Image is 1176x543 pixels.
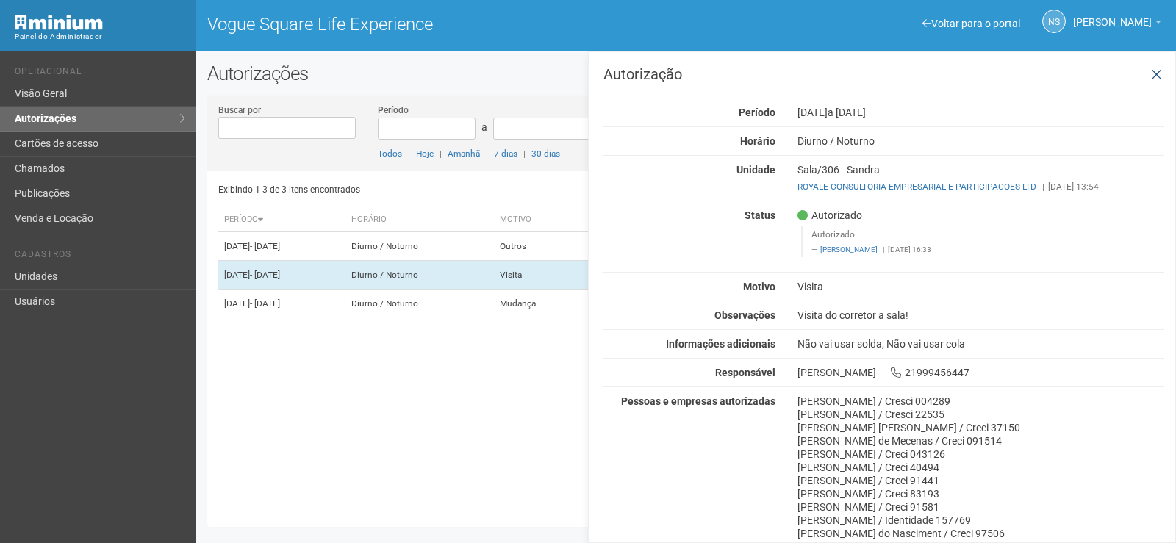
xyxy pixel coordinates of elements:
div: Painel do Administrador [15,30,185,43]
div: Não vai usar solda, Não vai usar cola [786,337,1175,350]
span: Nicolle Silva [1073,2,1152,28]
span: | [1042,181,1044,192]
strong: Motivo [743,281,775,292]
h3: Autorização [603,67,1164,82]
strong: Status [745,209,775,221]
a: ROYALE CONSULTORIA EMPRESARIAL E PARTICIPACOES LTD [797,181,1036,192]
td: Diurno / Noturno [345,261,494,290]
a: 7 dias [494,148,517,159]
th: Período [218,208,346,232]
div: [DATE] [786,106,1175,119]
td: Outros [494,232,584,261]
td: Visita [494,261,584,290]
a: Todos [378,148,402,159]
strong: Observações [714,309,775,321]
div: Sala/306 - Sandra [786,163,1175,193]
a: Voltar para o portal [922,18,1020,29]
div: [PERSON_NAME] / Cresci 004289 [797,395,1164,408]
strong: Informações adicionais [666,338,775,350]
a: 30 dias [531,148,560,159]
td: Diurno / Noturno [345,232,494,261]
blockquote: Autorizado. [801,226,1164,257]
strong: Unidade [736,164,775,176]
strong: Horário [740,135,775,147]
span: | [440,148,442,159]
footer: [DATE] 16:33 [811,245,1156,255]
td: [DATE] [218,290,346,318]
h2: Autorizações [207,62,1165,84]
a: NS [1042,10,1066,33]
a: [PERSON_NAME] [1073,18,1161,30]
td: [DATE] [218,232,346,261]
div: [DATE] 13:54 [797,180,1164,193]
td: Mudança [494,290,584,318]
div: [PERSON_NAME] / Creci 043126 [797,447,1164,461]
td: [DATE] [218,261,346,290]
div: [PERSON_NAME] de Mecenas / Creci 091514 [797,434,1164,447]
span: Autorizado [797,209,862,222]
div: [PERSON_NAME] / Cresci 22535 [797,408,1164,421]
div: [PERSON_NAME] 21999456447 [786,366,1175,379]
td: Sala/306 [584,261,673,290]
span: - [DATE] [250,270,280,280]
span: | [408,148,410,159]
span: a [481,121,487,133]
label: Buscar por [218,104,261,117]
span: | [883,245,884,253]
strong: Período [739,107,775,118]
span: a [DATE] [828,107,866,118]
h1: Vogue Square Life Experience [207,15,675,34]
div: [PERSON_NAME] / Creci 91581 [797,500,1164,514]
td: Sala/306 [584,290,673,318]
a: Amanhã [448,148,480,159]
div: [PERSON_NAME] [PERSON_NAME] / Creci 37150 [797,421,1164,434]
img: Minium [15,15,103,30]
th: Horário [345,208,494,232]
strong: Responsável [715,367,775,378]
li: Cadastros [15,249,185,265]
span: - [DATE] [250,241,280,251]
div: [PERSON_NAME] / Creci 91441 [797,474,1164,487]
div: Diurno / Noturno [786,134,1175,148]
div: Visita do corretor a sala! [786,309,1175,322]
span: - [DATE] [250,298,280,309]
div: [PERSON_NAME] / Identidade 157769 [797,514,1164,527]
div: [PERSON_NAME] do Nasciment / Creci 97506 [797,527,1164,540]
a: [PERSON_NAME] [820,245,878,253]
li: Operacional [15,66,185,82]
th: Motivo [494,208,584,232]
div: [PERSON_NAME] / Creci 83193 [797,487,1164,500]
div: [PERSON_NAME] / Creci 40494 [797,461,1164,474]
td: Sala/306 [584,232,673,261]
span: | [486,148,488,159]
a: Hoje [416,148,434,159]
span: | [523,148,526,159]
th: Unidade [584,208,673,232]
strong: Pessoas e empresas autorizadas [621,395,775,407]
label: Período [378,104,409,117]
td: Diurno / Noturno [345,290,494,318]
div: Visita [786,280,1175,293]
div: Exibindo 1-3 de 3 itens encontrados [218,179,681,201]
